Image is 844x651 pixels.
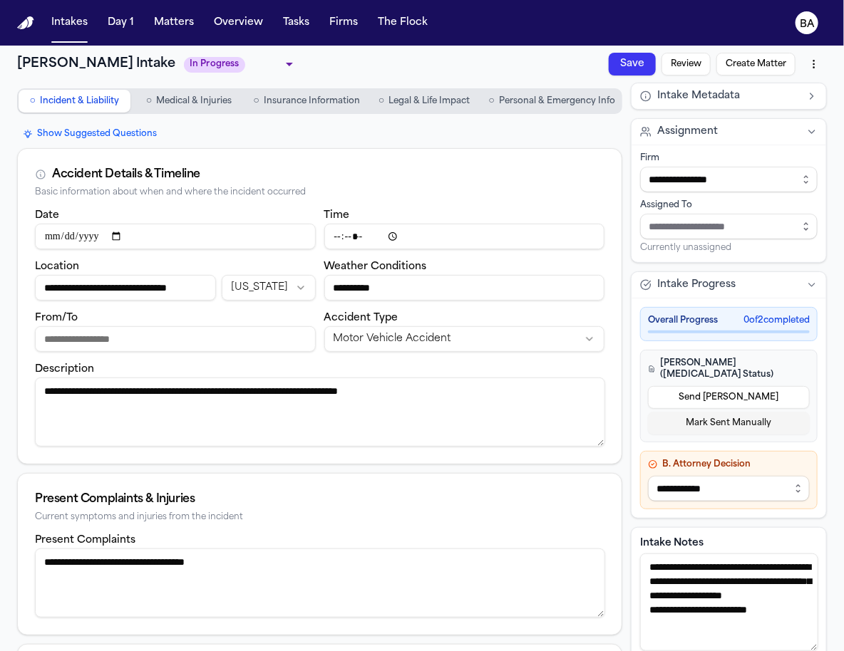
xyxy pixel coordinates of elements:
[35,224,316,249] input: Incident date
[133,90,245,113] button: Go to Medical & Injuries
[156,95,232,107] span: Medical & Injuries
[640,167,818,192] input: Select firm
[35,275,216,301] input: Incident location
[35,210,59,221] label: Date
[648,386,810,409] button: Send [PERSON_NAME]
[35,377,605,447] textarea: Incident description
[369,90,480,113] button: Go to Legal & Life Impact
[743,315,810,326] span: 0 of 2 completed
[102,10,140,36] button: Day 1
[277,10,315,36] button: Tasks
[35,512,604,523] div: Current symptoms and injuries from the incident
[640,214,818,239] input: Assign to staff member
[609,53,656,75] button: Save
[52,166,200,183] div: Accident Details & Timeline
[247,90,365,113] button: Go to Insurance Information
[40,95,119,107] span: Incident & Liability
[324,224,605,249] input: Incident time
[148,10,200,36] button: Matters
[324,10,364,36] button: Firms
[184,54,298,74] div: Update intake status
[657,89,740,103] span: Intake Metadata
[648,358,810,380] h4: [PERSON_NAME] ([MEDICAL_DATA] Status)
[35,491,604,508] div: Present Complaints & Injuries
[35,326,316,352] input: From/To destination
[801,51,827,77] button: More actions
[35,313,78,323] label: From/To
[499,95,615,107] span: Personal & Emergency Info
[324,313,398,323] label: Accident Type
[632,83,826,109] button: Intake Metadata
[640,152,818,164] div: Firm
[222,275,315,301] button: Incident state
[640,242,731,254] span: Currently unassigned
[17,16,34,30] a: Home
[640,536,818,551] label: Intake Notes
[716,53,796,75] button: Create Matter
[208,10,269,36] button: Overview
[388,95,470,107] span: Legal & Life Impact
[657,125,718,139] span: Assignment
[324,275,605,301] input: Weather conditions
[35,364,94,375] label: Description
[253,94,259,108] span: ○
[324,261,427,272] label: Weather Conditions
[17,16,34,30] img: Finch Logo
[146,94,152,108] span: ○
[489,94,495,108] span: ○
[648,459,810,470] h4: B. Attorney Decision
[483,90,621,113] button: Go to Personal & Emergency Info
[632,119,826,145] button: Assignment
[184,57,245,73] span: In Progress
[657,278,736,292] span: Intake Progress
[17,125,163,142] button: Show Suggested Questions
[46,10,93,36] button: Intakes
[648,412,810,434] button: Mark Sent Manually
[35,261,79,272] label: Location
[19,90,130,113] button: Go to Incident & Liability
[648,315,718,326] span: Overall Progress
[30,94,36,108] span: ○
[17,54,175,74] h1: [PERSON_NAME] Intake
[379,94,384,108] span: ○
[35,187,604,198] div: Basic information about when and where the incident occurred
[640,199,818,211] div: Assigned To
[35,548,605,618] textarea: Present complaints
[640,553,818,651] textarea: Intake notes
[35,535,135,546] label: Present Complaints
[372,10,433,36] button: The Flock
[324,210,350,221] label: Time
[632,272,826,298] button: Intake Progress
[264,95,360,107] span: Insurance Information
[662,53,711,75] button: Review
